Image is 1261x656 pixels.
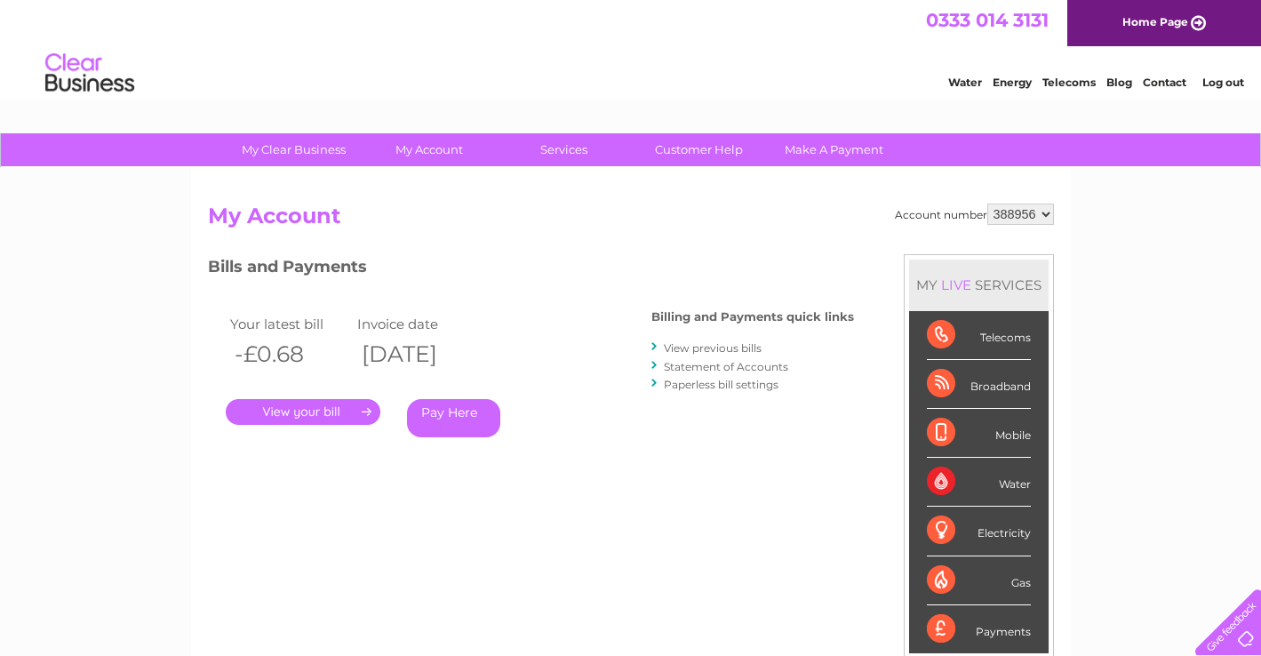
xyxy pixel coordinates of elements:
div: Payments [927,605,1031,653]
td: Invoice date [353,312,481,336]
div: Broadband [927,360,1031,409]
div: Water [927,458,1031,507]
h4: Billing and Payments quick links [651,310,854,324]
div: Electricity [927,507,1031,556]
a: 0333 014 3131 [926,9,1049,31]
h3: Bills and Payments [208,254,854,285]
a: Make A Payment [761,133,907,166]
a: . [226,399,380,425]
div: Gas [927,556,1031,605]
a: View previous bills [664,341,762,355]
img: logo.png [44,46,135,100]
div: Clear Business is a trading name of Verastar Limited (registered in [GEOGRAPHIC_DATA] No. 3667643... [211,10,1051,86]
a: Statement of Accounts [664,360,788,373]
a: Paperless bill settings [664,378,778,391]
a: Pay Here [407,399,500,437]
a: Services [491,133,637,166]
div: Account number [895,204,1054,225]
a: Contact [1143,76,1186,89]
a: My Clear Business [220,133,367,166]
div: LIVE [938,276,975,293]
a: Telecoms [1042,76,1096,89]
div: MY SERVICES [909,260,1049,310]
a: Customer Help [626,133,772,166]
a: My Account [355,133,502,166]
td: Your latest bill [226,312,354,336]
div: Telecoms [927,311,1031,360]
a: Blog [1106,76,1132,89]
a: Log out [1202,76,1244,89]
th: [DATE] [353,336,481,372]
div: Mobile [927,409,1031,458]
h2: My Account [208,204,1054,237]
a: Water [948,76,982,89]
th: -£0.68 [226,336,354,372]
a: Energy [993,76,1032,89]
